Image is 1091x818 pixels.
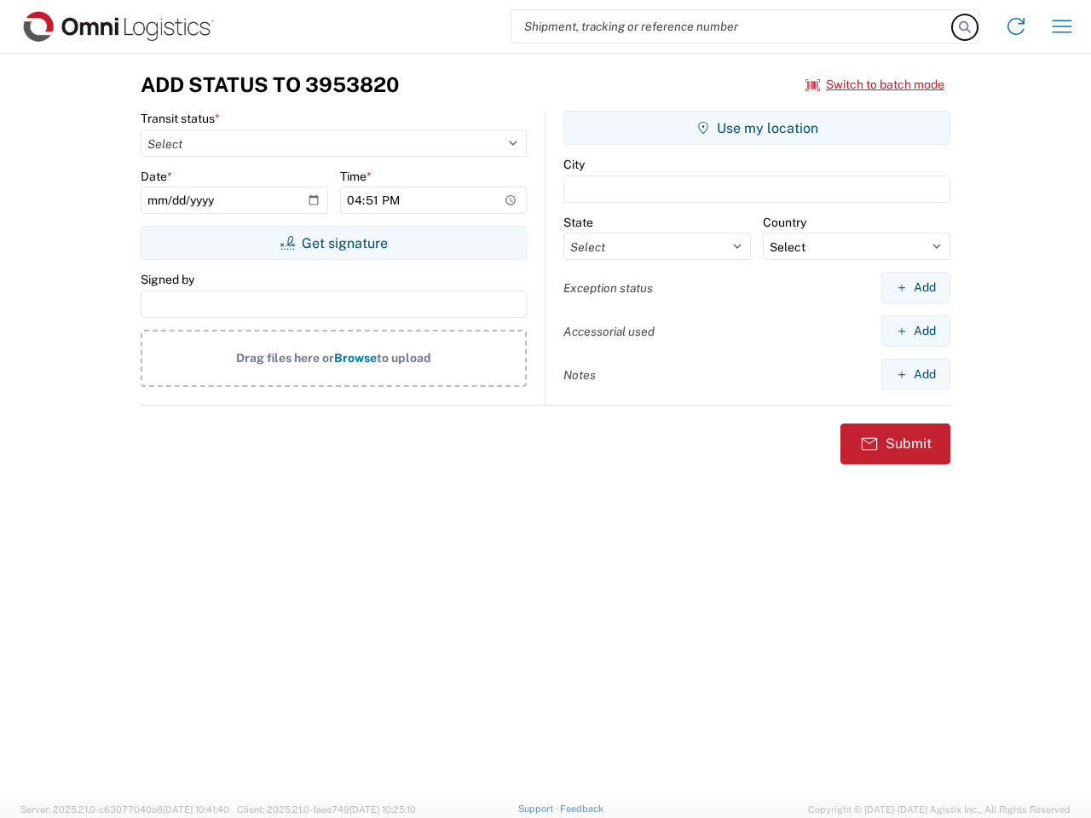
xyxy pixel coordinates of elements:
[563,157,585,172] label: City
[349,804,416,815] span: [DATE] 10:25:10
[141,169,172,184] label: Date
[805,71,944,99] button: Switch to batch mode
[563,324,655,339] label: Accessorial used
[560,804,603,814] a: Feedback
[563,111,950,145] button: Use my location
[563,367,596,383] label: Notes
[563,280,653,296] label: Exception status
[141,111,220,126] label: Transit status
[511,10,953,43] input: Shipment, tracking or reference number
[237,804,416,815] span: Client: 2025.21.0-faee749
[881,272,950,303] button: Add
[563,215,593,230] label: State
[881,359,950,390] button: Add
[141,226,527,260] button: Get signature
[20,804,229,815] span: Server: 2025.21.0-c63077040a8
[236,351,334,365] span: Drag files here or
[881,315,950,347] button: Add
[518,804,561,814] a: Support
[763,215,806,230] label: Country
[163,804,229,815] span: [DATE] 10:41:40
[141,72,399,97] h3: Add Status to 3953820
[377,351,431,365] span: to upload
[141,272,194,287] label: Signed by
[334,351,377,365] span: Browse
[340,169,372,184] label: Time
[840,423,950,464] button: Submit
[808,802,1071,817] span: Copyright © [DATE]-[DATE] Agistix Inc., All Rights Reserved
